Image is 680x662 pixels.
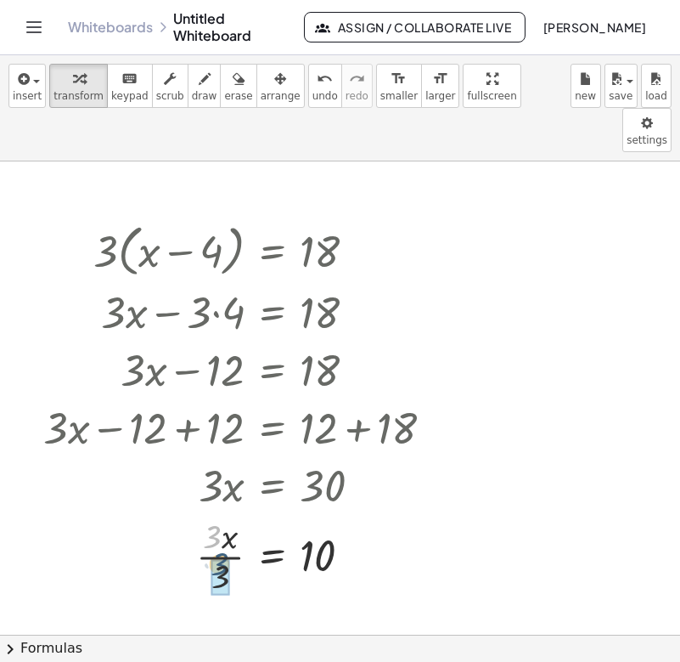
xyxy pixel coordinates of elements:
[13,90,42,102] span: insert
[645,90,667,102] span: load
[107,64,153,108] button: keyboardkeypad
[627,134,667,146] span: settings
[575,90,596,102] span: new
[312,90,338,102] span: undo
[376,64,422,108] button: format_sizesmaller
[432,69,448,89] i: format_size
[317,69,333,89] i: undo
[529,12,660,42] button: [PERSON_NAME]
[318,20,511,35] span: Assign / Collaborate Live
[53,90,104,102] span: transform
[463,64,520,108] button: fullscreen
[20,14,48,41] button: Toggle navigation
[346,90,368,102] span: redo
[609,90,632,102] span: save
[304,12,525,42] button: Assign / Collaborate Live
[8,64,46,108] button: insert
[622,108,672,152] button: settings
[349,69,365,89] i: redo
[261,90,301,102] span: arrange
[68,19,153,36] a: Whiteboards
[391,69,407,89] i: format_size
[641,64,672,108] button: load
[421,64,459,108] button: format_sizelarger
[425,90,455,102] span: larger
[220,64,256,108] button: erase
[121,69,138,89] i: keyboard
[256,64,305,108] button: arrange
[542,20,646,35] span: [PERSON_NAME]
[341,64,373,108] button: redoredo
[604,64,638,108] button: save
[570,64,601,108] button: new
[188,64,222,108] button: draw
[152,64,188,108] button: scrub
[308,64,342,108] button: undoundo
[380,90,418,102] span: smaller
[467,90,516,102] span: fullscreen
[111,90,149,102] span: keypad
[224,90,252,102] span: erase
[49,64,108,108] button: transform
[192,90,217,102] span: draw
[156,90,184,102] span: scrub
